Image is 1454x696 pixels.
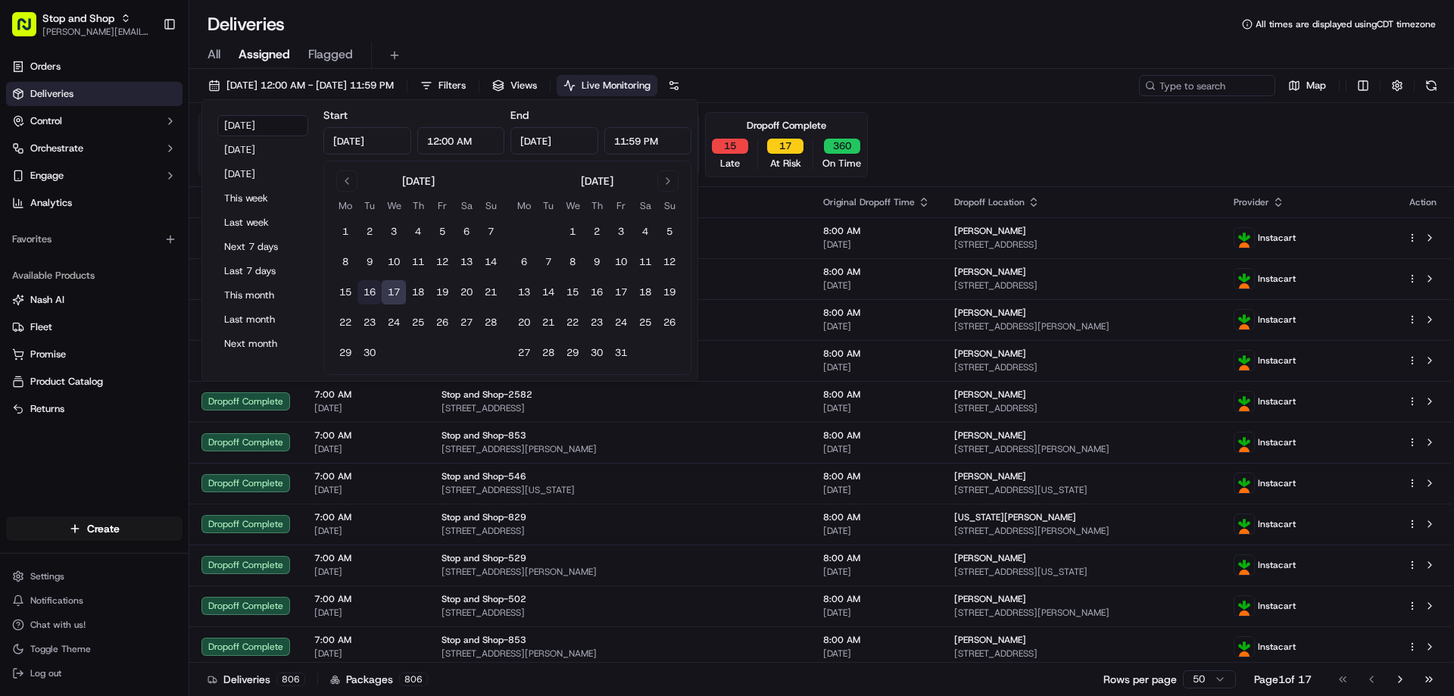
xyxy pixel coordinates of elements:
button: 19 [430,280,454,304]
div: 💻 [128,221,140,233]
span: Settings [30,570,64,582]
span: Toggle Theme [30,643,91,655]
button: 20 [512,311,536,335]
span: Log out [30,667,61,679]
span: Original Dropoff Time [823,196,915,208]
span: Create [87,521,120,536]
span: 8:00 AM [823,348,930,360]
button: 24 [609,311,633,335]
span: [PERSON_NAME] [954,389,1026,401]
button: 21 [536,311,560,335]
button: 19 [657,280,682,304]
th: Wednesday [382,198,406,214]
span: [PERSON_NAME] [954,307,1026,319]
span: [DATE] [314,648,417,660]
button: [PERSON_NAME][EMAIL_ADDRESS][PERSON_NAME][DOMAIN_NAME] [42,26,151,38]
div: We're available if you need us! [51,160,192,172]
button: 13 [512,280,536,304]
h1: Deliveries [207,12,285,36]
th: Sunday [479,198,503,214]
span: Stop and Shop-2582 [442,389,532,401]
span: [PERSON_NAME] [954,429,1026,442]
span: [DATE] [823,566,930,578]
div: 806 [276,673,305,686]
span: Instacart [1258,314,1296,326]
button: 1 [333,220,357,244]
span: 8:00 AM [823,470,930,482]
div: Start new chat [51,145,248,160]
button: 16 [357,280,382,304]
span: 8:00 AM [823,307,930,319]
input: Type to search [1139,75,1275,96]
span: [STREET_ADDRESS][PERSON_NAME] [442,566,799,578]
button: 6 [512,250,536,274]
span: 7:00 AM [314,470,417,482]
a: Orders [6,55,183,79]
span: 7:00 AM [314,389,417,401]
div: Deliveries [207,672,305,687]
button: 24 [382,311,406,335]
img: profile_instacart_ahold_partner.png [1234,228,1254,248]
span: [STREET_ADDRESS][PERSON_NAME] [954,525,1209,537]
span: [DATE] [823,361,930,373]
span: 8:00 AM [823,429,930,442]
div: Page 1 of 17 [1254,672,1312,687]
span: Instacart [1258,518,1296,530]
button: 360 [824,139,860,154]
button: 18 [633,280,657,304]
button: 8 [333,250,357,274]
span: Instacart [1258,232,1296,244]
span: Instacart [1258,559,1296,571]
p: Rows per page [1103,672,1177,687]
span: [PERSON_NAME] [954,348,1026,360]
div: 📗 [15,221,27,233]
span: [STREET_ADDRESS][US_STATE] [954,566,1209,578]
th: Tuesday [536,198,560,214]
div: Action [1407,196,1439,208]
span: Views [510,79,537,92]
button: 13 [454,250,479,274]
button: 27 [454,311,479,335]
img: 1736555255976-a54dd68f-1ca7-489b-9aae-adbdc363a1c4 [15,145,42,172]
img: profile_instacart_ahold_partner.png [1234,269,1254,289]
a: Returns [12,402,176,416]
span: Stop and Shop-853 [442,429,526,442]
th: Tuesday [357,198,382,214]
span: Stop and Shop [42,11,114,26]
button: Returns [6,397,183,421]
button: Product Catalog [6,370,183,394]
span: Instacart [1258,395,1296,407]
span: Fleet [30,320,52,334]
span: [STREET_ADDRESS] [442,402,799,414]
button: 10 [382,250,406,274]
span: Stop and Shop-502 [442,593,526,605]
a: Fleet [12,320,176,334]
button: 26 [657,311,682,335]
button: 5 [430,220,454,244]
span: 8:00 AM [823,552,930,564]
button: 9 [357,250,382,274]
button: 31 [609,341,633,365]
span: [STREET_ADDRESS] [442,525,799,537]
span: [DATE] [314,443,417,455]
span: 7:00 AM [314,634,417,646]
input: Time [417,127,505,154]
span: [DATE] [823,239,930,251]
button: 25 [406,311,430,335]
input: Got a question? Start typing here... [39,98,273,114]
span: [STREET_ADDRESS][US_STATE] [954,484,1209,496]
button: 14 [536,280,560,304]
button: 2 [585,220,609,244]
button: 27 [512,341,536,365]
button: 21 [479,280,503,304]
span: [STREET_ADDRESS] [954,279,1209,292]
img: profile_instacart_ahold_partner.png [1234,310,1254,329]
img: Nash [15,15,45,45]
span: All times are displayed using CDT timezone [1256,18,1436,30]
span: Engage [30,169,64,183]
button: This week [217,188,308,209]
button: Last week [217,212,308,233]
th: Wednesday [560,198,585,214]
span: 8:00 AM [823,389,930,401]
img: profile_instacart_ahold_partner.png [1234,637,1254,657]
